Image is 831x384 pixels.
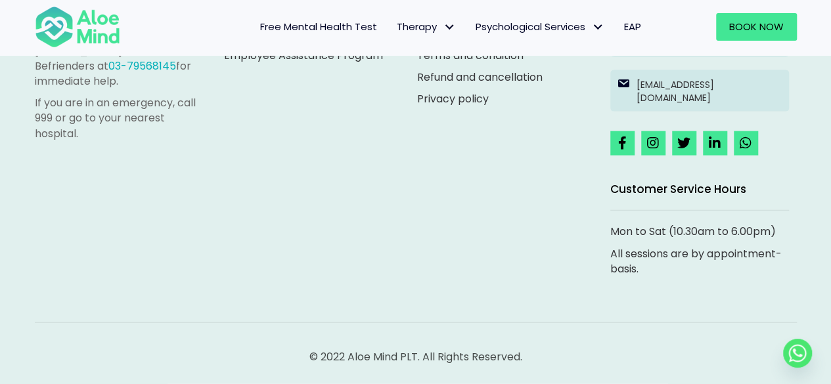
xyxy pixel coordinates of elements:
[35,95,198,141] p: If you are in an emergency, call 999 or go to your nearest hospital.
[440,18,459,37] span: Therapy: submenu
[610,224,789,239] p: Mon to Sat (10.30am to 6.00pm)
[729,20,784,33] span: Book Now
[589,18,608,37] span: Psychological Services: submenu
[614,13,651,41] a: EAP
[783,339,812,368] a: Whatsapp
[224,48,383,63] a: Employee Assistance Program
[716,13,797,41] a: Book Now
[624,20,641,33] span: EAP
[397,20,456,33] span: Therapy
[35,28,198,89] p: Call the free, 24-hour hotlines: [PERSON_NAME] at 15999 or Befrienders at for immediate help.
[466,13,614,41] a: Psychological ServicesPsychological Services: submenu
[476,20,604,33] span: Psychological Services
[637,78,782,105] p: [EMAIL_ADDRESS][DOMAIN_NAME]
[610,181,746,197] span: Customer Service Hours
[137,13,651,41] nav: Menu
[260,20,377,33] span: Free Mental Health Test
[417,70,543,85] a: Refund and cancellation
[35,349,797,364] p: © 2022 Aloe Mind PLT. All Rights Reserved.
[610,70,789,112] a: [EMAIL_ADDRESS][DOMAIN_NAME]
[417,91,489,106] a: Privacy policy
[417,48,524,63] a: Terms and condition
[250,13,387,41] a: Free Mental Health Test
[610,246,789,276] p: All sessions are by appointment-basis.
[387,13,466,41] a: TherapyTherapy: submenu
[108,58,176,74] a: 03-79568145
[35,5,120,49] img: Aloe mind Logo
